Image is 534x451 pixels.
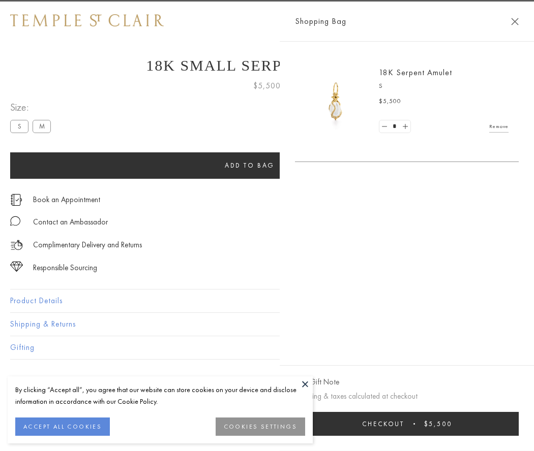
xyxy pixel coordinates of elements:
a: Set quantity to 2 [400,120,410,133]
button: Add Gift Note [295,376,339,389]
p: S [379,81,509,91]
div: By clicking “Accept all”, you agree that our website can store cookies on your device and disclos... [15,384,305,407]
a: Set quantity to 0 [379,120,390,133]
div: Contact an Ambassador [33,216,108,229]
span: Shopping Bag [295,15,346,28]
img: Temple St. Clair [10,14,164,26]
button: Shipping & Returns [10,313,524,336]
button: ACCEPT ALL COOKIES [15,417,110,436]
button: Add to bag [10,152,489,179]
img: MessageIcon-01_2.svg [10,216,20,226]
img: icon_appointment.svg [10,194,22,206]
a: Remove [489,121,509,132]
button: Gifting [10,336,524,359]
p: Shipping & taxes calculated at checkout [295,390,519,403]
div: Responsible Sourcing [33,262,97,274]
img: P51836-E11SERPPV [305,71,366,132]
span: $5,500 [424,420,452,428]
p: Complimentary Delivery and Returns [33,239,142,251]
button: Close Shopping Bag [511,18,519,25]
span: $5,500 [253,79,281,92]
button: Product Details [10,289,524,312]
span: Add to bag [225,161,275,170]
label: S [10,120,28,133]
label: M [33,120,51,133]
span: $5,500 [379,96,401,107]
a: Book an Appointment [33,194,100,205]
a: 18K Serpent Amulet [379,67,452,78]
span: Size: [10,99,55,116]
img: icon_sourcing.svg [10,262,23,272]
img: icon_delivery.svg [10,239,23,251]
button: COOKIES SETTINGS [216,417,305,436]
span: Checkout [362,420,404,428]
h1: 18K Small Serpent Amulet [10,57,524,74]
button: Checkout $5,500 [295,412,519,436]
